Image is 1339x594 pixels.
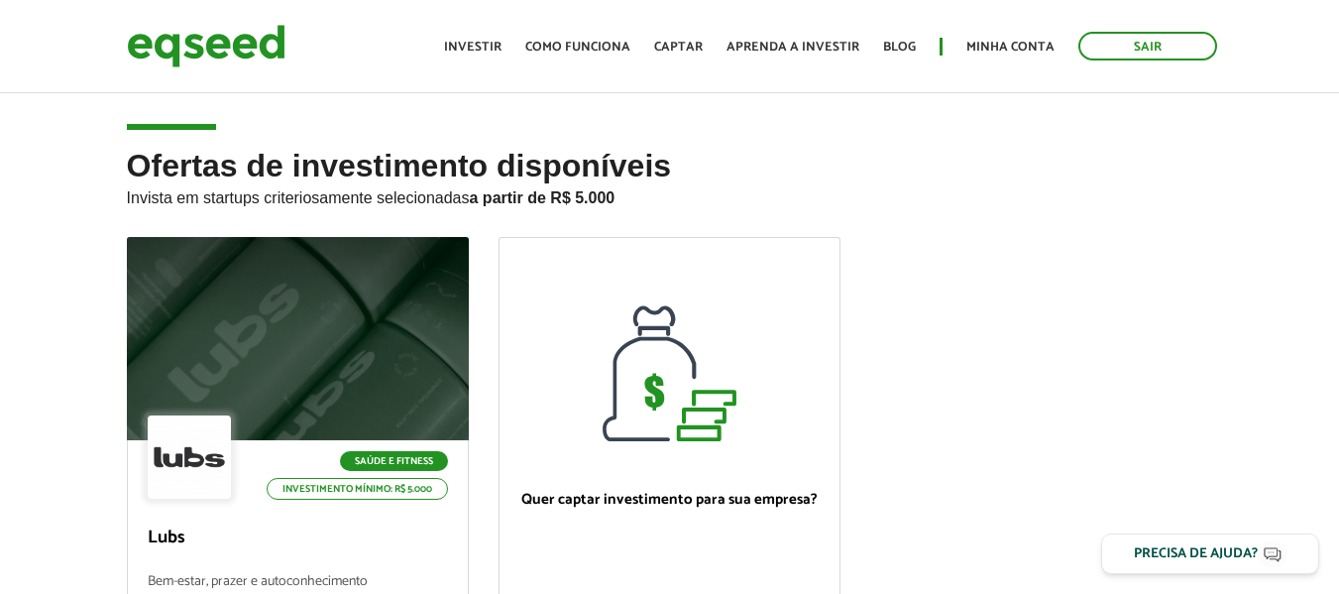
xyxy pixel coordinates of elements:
strong: a partir de R$ 5.000 [470,189,615,206]
h2: Ofertas de investimento disponíveis [127,149,1213,237]
img: EqSeed [127,20,285,72]
a: Como funciona [525,41,630,54]
a: Investir [444,41,502,54]
a: Captar [654,41,703,54]
p: Lubs [148,528,448,549]
p: Saúde e Fitness [340,451,448,471]
a: Aprenda a investir [726,41,859,54]
p: Invista em startups criteriosamente selecionadas [127,183,1213,207]
a: Minha conta [966,41,1055,54]
p: Quer captar investimento para sua empresa? [519,491,820,509]
a: Sair [1078,32,1217,60]
p: Investimento mínimo: R$ 5.000 [267,478,448,500]
a: Blog [883,41,916,54]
